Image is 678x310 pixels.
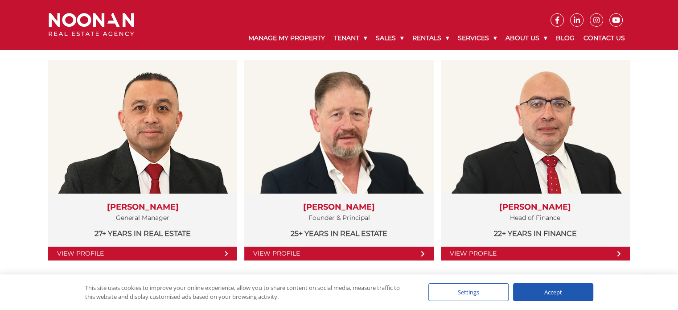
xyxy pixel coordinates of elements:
[48,247,237,260] a: View Profile
[450,212,621,223] p: Head of Finance
[57,212,228,223] p: General Manager
[253,203,424,212] h3: [PERSON_NAME]
[441,247,630,260] a: View Profile
[244,247,433,260] a: View Profile
[551,27,579,50] a: Blog
[57,203,228,212] h3: [PERSON_NAME]
[450,228,621,239] p: 22+ years in Finance
[253,212,424,223] p: Founder & Principal
[513,283,593,301] div: Accept
[49,13,134,37] img: Noonan Real Estate Agency
[579,27,629,50] a: Contact Us
[371,27,408,50] a: Sales
[329,27,371,50] a: Tenant
[244,27,329,50] a: Manage My Property
[408,27,453,50] a: Rentals
[85,283,411,301] div: This site uses cookies to improve your online experience, allow you to share content on social me...
[450,203,621,212] h3: [PERSON_NAME]
[453,27,501,50] a: Services
[501,27,551,50] a: About Us
[253,228,424,239] p: 25+ years in Real Estate
[428,283,509,301] div: Settings
[57,228,228,239] p: 27+ years in Real Estate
